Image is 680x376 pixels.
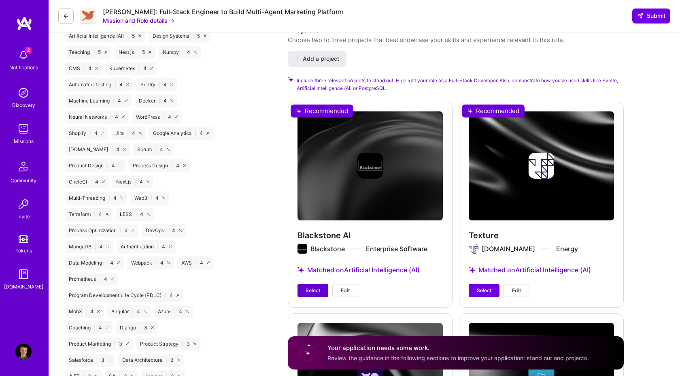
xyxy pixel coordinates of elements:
div: Artificial Intelligence (AI) 5 [65,30,145,43]
span: | [138,65,140,72]
i: icon Close [167,148,170,151]
i: icon Close [111,278,114,280]
i: icon Close [104,51,107,53]
div: Docker 4 [135,94,177,107]
button: Mission and Role details → [103,16,174,25]
div: Data Modeling 4 [65,256,124,269]
i: icon Close [167,261,170,264]
div: Automated Testing 4 [65,78,133,91]
span: Edit [512,287,521,294]
img: Invite [15,196,32,212]
div: Process Design 4 [129,159,190,172]
span: | [94,325,96,331]
div: Numpy 4 [159,46,201,59]
div: AWS 4 [177,256,214,269]
div: Process Optimization 4 [65,224,138,237]
div: Missions [14,137,34,145]
div: Next.js 4 [112,175,153,188]
i: icon LeftArrowDark [63,13,69,19]
div: Tokens [15,246,32,255]
i: icon Close [193,342,196,345]
span: | [99,276,101,282]
span: Add a project [295,55,339,63]
span: | [135,211,137,218]
div: Program Development Life Cycle (PDLC) 4 [65,289,183,302]
i: icon Close [147,180,149,183]
div: [DOMAIN_NAME] 4 [65,143,130,156]
div: Coaching 4 [65,321,113,334]
span: | [85,308,87,315]
div: Azure 4 [154,305,193,318]
button: Select [469,284,499,297]
i: icon SendLight [637,13,644,19]
button: Select [297,284,328,297]
span: | [105,260,107,266]
div: Web3 4 [130,192,169,205]
i: icon Close [101,132,104,135]
img: teamwork [15,121,32,137]
i: icon Close [149,51,151,53]
span: | [171,162,173,169]
div: Teaching 5 [65,46,111,59]
span: | [114,341,116,347]
i: icon Close [170,83,173,86]
div: Salesforce 3 [65,354,115,367]
i: icon Close [106,213,108,216]
span: | [195,130,196,137]
div: Scrum 4 [133,143,174,156]
span: Review the guidance in the following sections to improve your application: stand out and projects. [327,355,589,361]
img: bell [15,47,32,63]
i: icon Close [177,359,180,361]
span: Select [306,287,320,294]
i: icon Close [119,164,121,167]
span: | [155,146,157,153]
i: icon Close [139,132,142,135]
i: icon Close [97,310,100,313]
i: icon Close [126,83,129,86]
div: Prometheus 4 [65,273,118,286]
i: icon PlusBlack [295,57,299,61]
span: | [159,98,160,104]
i: icon Close [147,213,150,216]
span: 2 [25,47,32,53]
span: | [192,33,194,39]
span: | [120,227,121,234]
i: icon Close [132,229,134,232]
span: | [89,130,91,137]
span: Include three relevant projects to stand out. Highlight your role as a Full-Stack Developer. Also... [297,77,624,92]
div: Jira 4 [111,127,146,140]
img: guide book [15,266,32,282]
span: | [108,195,110,201]
h4: Your application needs some work. [327,344,589,352]
div: Kubernetes 4 [105,62,157,75]
i: icon Close [169,245,172,248]
i: icon Close [106,326,108,329]
i: icon Close [126,342,129,345]
div: Data Architecture 3 [118,354,184,367]
div: Terraform 4 [65,208,113,221]
span: | [113,98,115,104]
div: Discovery [12,101,35,109]
div: [DOMAIN_NAME] [4,282,43,291]
button: Edit [504,284,529,297]
div: Nest.js 5 [115,46,155,59]
i: icon Close [144,310,147,313]
span: | [167,227,169,234]
span: | [165,292,166,299]
span: | [115,81,116,88]
span: | [107,162,108,169]
span: | [182,49,184,56]
span: | [94,211,96,218]
span: | [163,114,165,120]
div: Design Systems 5 [149,30,210,43]
div: DevOps 4 [142,224,186,237]
i: icon Close [194,51,197,53]
img: Community [14,157,33,176]
div: Product Marketing 3 [65,338,133,350]
span: | [127,130,129,137]
i: icon Close [95,67,98,70]
i: icon Close [162,197,165,199]
div: Webpack 4 [127,256,174,269]
i: icon Close [102,180,105,183]
img: User Avatar [15,344,32,360]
